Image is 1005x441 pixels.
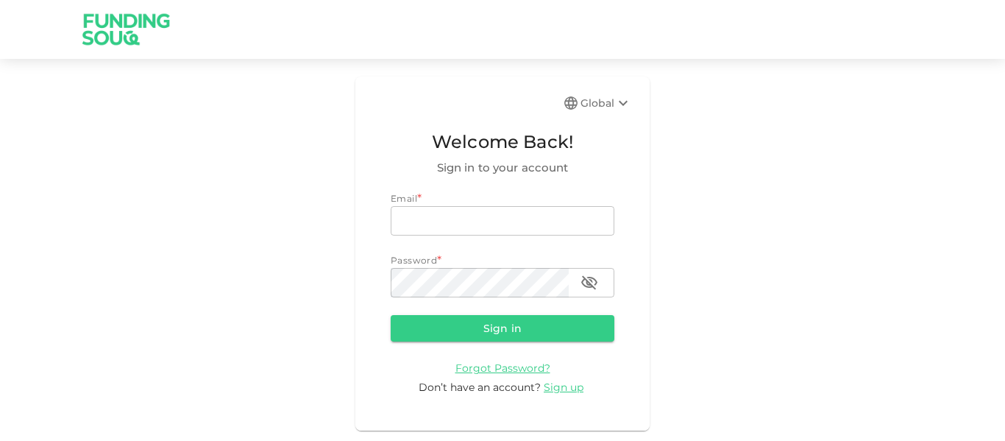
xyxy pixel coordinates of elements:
span: Password [391,255,437,266]
span: Welcome Back! [391,128,614,156]
span: Don’t have an account? [419,381,541,394]
span: Email [391,193,417,204]
input: password [391,268,569,297]
span: Sign up [544,381,583,394]
span: Sign in to your account [391,159,614,177]
button: Sign in [391,315,614,342]
a: Forgot Password? [455,361,550,375]
div: Global [580,94,632,112]
input: email [391,206,614,236]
